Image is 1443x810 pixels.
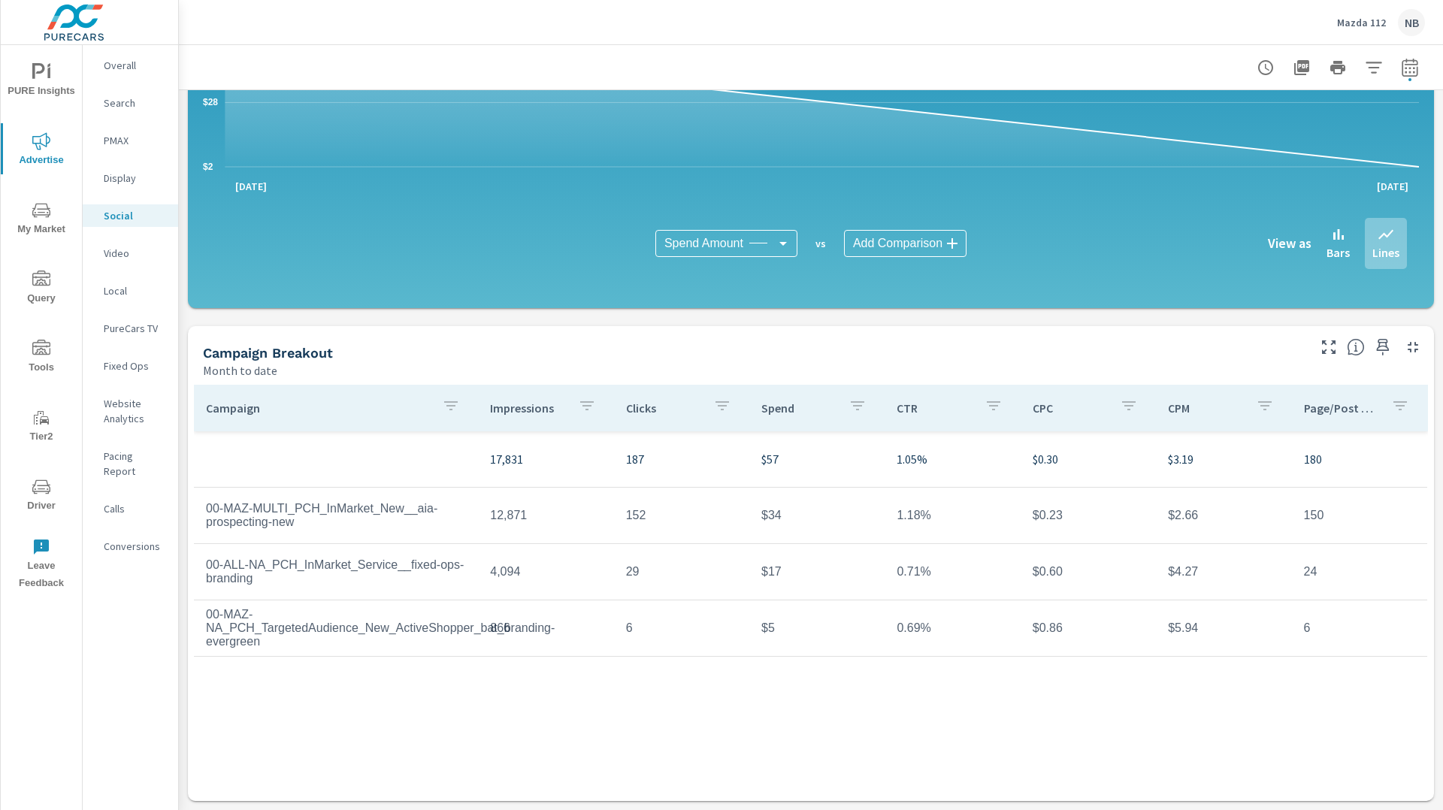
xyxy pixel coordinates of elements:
[1,45,82,598] div: nav menu
[1317,335,1341,359] button: Make Fullscreen
[203,345,333,361] h5: Campaign Breakout
[761,400,836,416] p: Spend
[749,609,885,647] td: $5
[478,497,613,534] td: 12,871
[203,361,277,379] p: Month to date
[1304,400,1379,416] p: Page/Post Action
[1372,243,1399,261] p: Lines
[83,92,178,114] div: Search
[1033,450,1144,468] p: $0.30
[104,208,166,223] p: Social
[83,280,178,302] div: Local
[104,501,166,516] p: Calls
[104,321,166,336] p: PureCars TV
[5,201,77,238] span: My Market
[897,400,972,416] p: CTR
[104,133,166,148] p: PMAX
[1156,609,1291,647] td: $5.94
[104,449,166,479] p: Pacing Report
[1292,609,1427,647] td: 6
[104,358,166,373] p: Fixed Ops
[5,538,77,592] span: Leave Feedback
[844,230,967,257] div: Add Comparison
[1323,53,1353,83] button: Print Report
[1292,553,1427,591] td: 24
[104,283,166,298] p: Local
[1292,497,1427,534] td: 150
[203,162,213,172] text: $2
[1347,338,1365,356] span: This is a summary of Social performance results by campaign. Each column can be sorted.
[1021,497,1156,534] td: $0.23
[5,340,77,376] span: Tools
[83,54,178,77] div: Overall
[194,546,478,597] td: 00-ALL-NA_PCH_InMarket_Service__fixed-ops-branding
[1395,53,1425,83] button: Select Date Range
[1033,400,1108,416] p: CPC
[664,236,743,251] span: Spend Amount
[761,450,873,468] p: $57
[1371,335,1395,359] span: Save this to your personalized report
[1337,16,1386,29] p: Mazda 112
[478,553,613,591] td: 4,094
[478,609,613,647] td: 866
[104,539,166,554] p: Conversions
[5,132,77,169] span: Advertise
[1287,53,1317,83] button: "Export Report to PDF"
[1366,179,1419,194] p: [DATE]
[104,396,166,426] p: Website Analytics
[225,179,277,194] p: [DATE]
[1156,553,1291,591] td: $4.27
[5,409,77,446] span: Tier2
[655,230,797,257] div: Spend Amount
[885,609,1020,647] td: 0.69%
[194,596,478,660] td: 00-MAZ-NA_PCH_TargetedAudience_New_ActiveShopper_bat_branding-evergreen
[897,450,1008,468] p: 1.05%
[5,271,77,307] span: Query
[83,445,178,482] div: Pacing Report
[626,400,701,416] p: Clicks
[83,355,178,377] div: Fixed Ops
[614,609,749,647] td: 6
[206,400,430,416] p: Campaign
[1327,243,1350,261] p: Bars
[797,237,844,250] p: vs
[1398,9,1425,36] div: NB
[83,497,178,520] div: Calls
[749,497,885,534] td: $34
[490,450,601,468] p: 17,831
[1359,53,1389,83] button: Apply Filters
[104,171,166,186] p: Display
[5,478,77,515] span: Driver
[1156,497,1291,534] td: $2.66
[83,535,178,558] div: Conversions
[83,129,178,152] div: PMAX
[1168,450,1279,468] p: $3.19
[749,553,885,591] td: $17
[614,497,749,534] td: 152
[1021,553,1156,591] td: $0.60
[1401,335,1425,359] button: Minimize Widget
[104,58,166,73] p: Overall
[885,553,1020,591] td: 0.71%
[1021,609,1156,647] td: $0.86
[83,317,178,340] div: PureCars TV
[1168,400,1243,416] p: CPM
[1304,450,1415,468] p: 180
[1268,236,1311,251] h6: View as
[885,497,1020,534] td: 1.18%
[853,236,942,251] span: Add Comparison
[203,97,218,107] text: $28
[490,400,565,416] p: Impressions
[104,95,166,110] p: Search
[194,490,478,541] td: 00-MAZ-MULTI_PCH_InMarket_New__aia-prospecting-new
[83,242,178,264] div: Video
[614,553,749,591] td: 29
[5,63,77,100] span: PURE Insights
[83,204,178,227] div: Social
[104,246,166,261] p: Video
[83,392,178,430] div: Website Analytics
[83,167,178,189] div: Display
[626,450,737,468] p: 187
